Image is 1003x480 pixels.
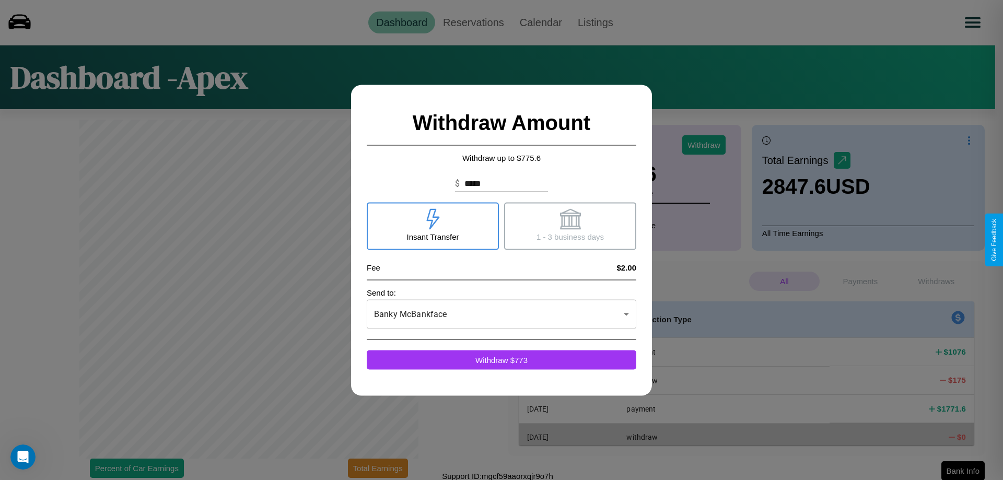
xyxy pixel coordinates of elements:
p: Send to: [367,285,636,299]
p: 1 - 3 business days [537,229,604,243]
p: Insant Transfer [406,229,459,243]
iframe: Intercom live chat [10,444,36,470]
p: $ [455,177,460,190]
h2: Withdraw Amount [367,100,636,145]
p: Withdraw up to $ 775.6 [367,150,636,165]
div: Give Feedback [990,219,998,261]
div: Banky McBankface [367,299,636,329]
p: Fee [367,260,380,274]
button: Withdraw $773 [367,350,636,369]
h4: $2.00 [616,263,636,272]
